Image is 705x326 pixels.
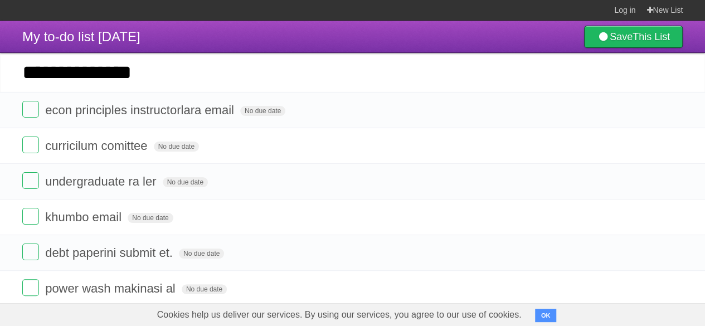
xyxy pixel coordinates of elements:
a: SaveThis List [584,26,683,48]
span: No due date [179,249,224,259]
label: Done [22,208,39,225]
span: debt paperini submit et. [45,246,176,260]
span: power wash makinasi al [45,281,178,295]
span: No due date [154,142,199,152]
span: No due date [240,106,285,116]
span: No due date [182,284,227,294]
span: undergraduate ra ler [45,174,159,188]
span: No due date [163,177,208,187]
label: Done [22,172,39,189]
span: My to-do list [DATE] [22,29,140,44]
span: curricilum comittee [45,139,150,153]
label: Done [22,137,39,153]
label: Done [22,279,39,296]
span: econ principles instructorlara email [45,103,237,117]
label: Done [22,244,39,260]
span: Cookies help us deliver our services. By using our services, you agree to our use of cookies. [146,304,533,326]
b: This List [633,31,670,42]
label: Done [22,101,39,118]
span: No due date [128,213,173,223]
button: OK [535,309,557,322]
span: khumbo email [45,210,124,224]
